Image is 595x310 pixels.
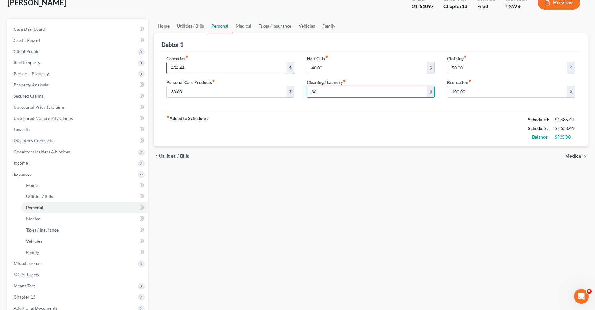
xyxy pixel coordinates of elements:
a: SOFA Review [9,269,148,280]
strong: Balance: [532,134,549,139]
i: chevron_right [583,154,588,159]
iframe: Intercom live chat [574,289,589,304]
strong: Added to Schedule J [166,115,209,141]
div: $ [287,86,294,98]
span: Utilities / Bills [159,154,189,159]
a: Property Analysis [9,79,148,91]
span: Unsecured Priority Claims [14,104,65,110]
span: Codebtors Insiders & Notices [14,149,70,154]
a: Vehicles [295,19,319,33]
span: Taxes / Insurance [26,227,59,232]
span: Utilities / Bills [26,194,53,199]
span: Unsecured Nonpriority Claims [14,116,73,121]
a: Case Dashboard [9,24,148,35]
div: Filed [477,3,496,10]
a: Home [154,19,173,33]
span: Home [26,183,38,188]
strong: Schedule I: [528,117,549,122]
button: chevron_left Utilities / Bills [154,154,189,159]
div: $ [287,62,294,74]
span: Personal [26,205,43,210]
a: Utilities / Bills [21,191,148,202]
a: Unsecured Priority Claims [9,102,148,113]
span: 13 [462,3,467,9]
a: Family [319,19,339,33]
a: Medical [232,19,255,33]
a: Lawsuits [9,124,148,135]
a: Credit Report [9,35,148,46]
input: -- [307,62,427,74]
a: Vehicles [21,236,148,247]
span: Secured Claims [14,93,43,99]
span: Lawsuits [14,127,30,132]
input: -- [167,62,287,74]
a: Utilities / Bills [173,19,208,33]
a: Taxes / Insurance [21,224,148,236]
span: Medical [26,216,42,221]
span: Property Analysis [14,82,48,87]
div: $3,550.44 [555,125,575,131]
span: Means Test [14,283,35,288]
span: Vehicles [26,238,42,244]
span: Credit Report [14,38,40,43]
i: chevron_left [154,154,159,159]
strong: Schedule J: [528,126,550,131]
div: $ [567,62,575,74]
label: Cleaning / Laundry [307,79,346,86]
i: fiber_manual_record [468,79,471,82]
input: -- [167,86,287,98]
span: SOFA Review [14,272,39,277]
label: Groceries [166,55,188,62]
label: Hair Cuts [307,55,328,62]
label: Clothing [447,55,467,62]
div: $4,485.44 [555,117,575,123]
div: $935.00 [555,134,575,140]
label: Recreation [447,79,471,86]
label: Personal Care Products [166,79,215,86]
input: -- [447,86,567,98]
input: -- [447,62,567,74]
i: fiber_manual_record [343,79,346,82]
span: Miscellaneous [14,261,41,266]
div: $ [567,86,575,98]
span: Income [14,160,28,166]
div: TXWB [505,3,528,10]
i: fiber_manual_record [212,79,215,82]
a: Personal [21,202,148,213]
input: -- [307,86,427,98]
span: Real Property [14,60,40,65]
i: fiber_manual_record [166,115,170,118]
span: Case Dashboard [14,26,45,32]
div: $ [427,62,434,74]
span: Expenses [14,171,31,177]
div: $ [427,86,434,98]
a: Executory Contracts [9,135,148,146]
i: fiber_manual_record [185,55,188,58]
span: Client Profile [14,49,39,54]
div: Debtor 1 [161,41,183,48]
span: Medical [565,154,583,159]
a: Personal [208,19,232,33]
span: Chapter 13 [14,294,35,299]
i: fiber_manual_record [464,55,467,58]
div: 21-51097 [412,3,434,10]
span: Executory Contracts [14,138,53,143]
a: Taxes / Insurance [255,19,295,33]
span: Personal Property [14,71,49,76]
a: Home [21,180,148,191]
a: Secured Claims [9,91,148,102]
i: fiber_manual_record [325,55,328,58]
span: Family [26,250,39,255]
a: Medical [21,213,148,224]
div: Chapter [443,3,467,10]
button: Medical chevron_right [565,154,588,159]
a: Family [21,247,148,258]
span: 4 [587,289,592,294]
a: Unsecured Nonpriority Claims [9,113,148,124]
